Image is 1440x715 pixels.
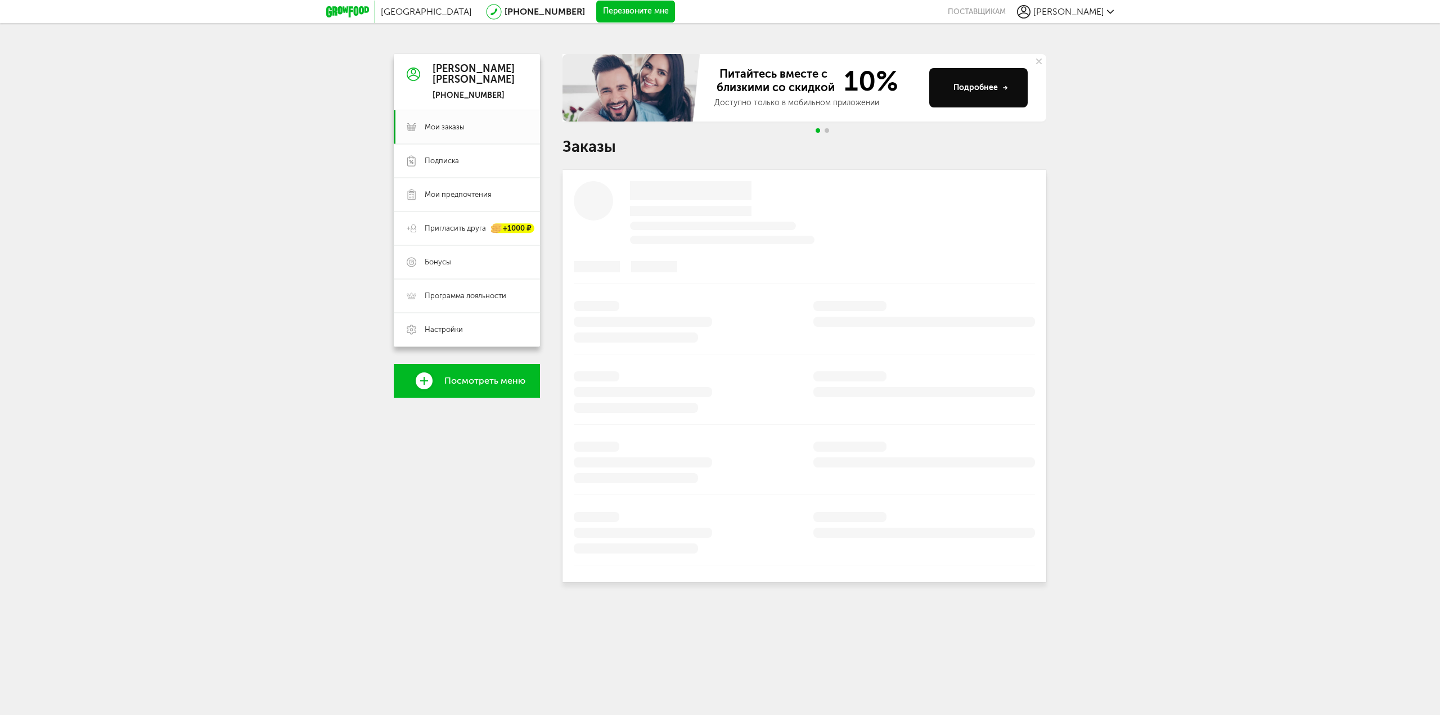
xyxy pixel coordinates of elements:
[433,64,515,86] div: [PERSON_NAME] [PERSON_NAME]
[596,1,675,23] button: Перезвоните мне
[929,68,1028,107] button: Подробнее
[394,110,540,144] a: Мои заказы
[425,291,506,301] span: Программа лояльности
[381,6,472,17] span: [GEOGRAPHIC_DATA]
[433,91,515,101] div: [PHONE_NUMBER]
[1033,6,1104,17] span: [PERSON_NAME]
[394,279,540,313] a: Программа лояльности
[394,144,540,178] a: Подписка
[425,190,491,200] span: Мои предпочтения
[394,178,540,212] a: Мои предпочтения
[394,313,540,347] a: Настройки
[425,122,465,132] span: Мои заказы
[394,212,540,245] a: Пригласить друга +1000 ₽
[425,325,463,335] span: Настройки
[444,376,525,386] span: Посмотреть меню
[816,128,820,133] span: Go to slide 1
[492,224,534,233] div: +1000 ₽
[394,364,540,398] a: Посмотреть меню
[505,6,585,17] a: [PHONE_NUMBER]
[953,82,1008,93] div: Подробнее
[562,140,1046,154] h1: Заказы
[837,67,898,95] span: 10%
[425,156,459,166] span: Подписка
[825,128,829,133] span: Go to slide 2
[562,54,703,122] img: family-banner.579af9d.jpg
[425,257,451,267] span: Бонусы
[714,97,920,109] div: Доступно только в мобильном приложении
[394,245,540,279] a: Бонусы
[425,223,486,233] span: Пригласить друга
[714,67,837,95] span: Питайтесь вместе с близкими со скидкой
